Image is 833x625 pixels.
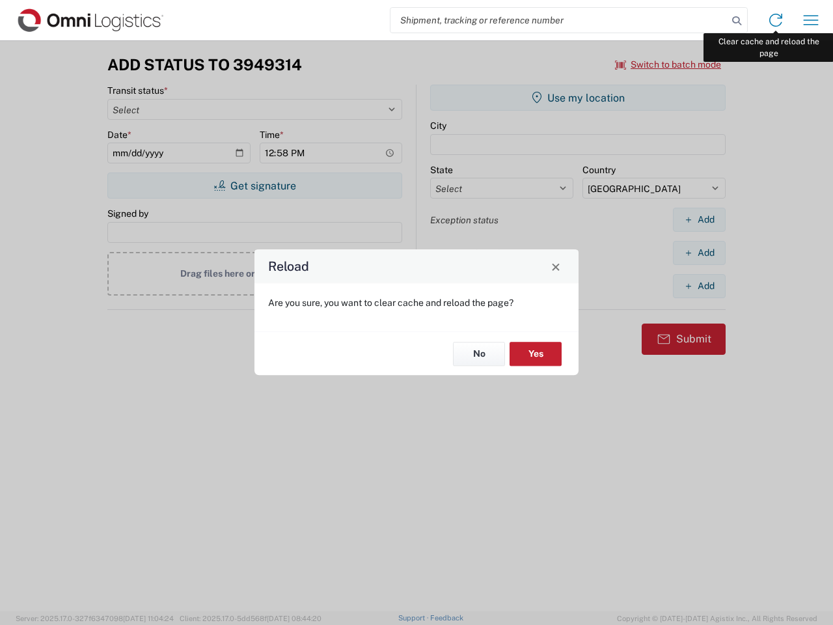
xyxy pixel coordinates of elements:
button: Yes [510,342,562,366]
button: No [453,342,505,366]
input: Shipment, tracking or reference number [390,8,728,33]
h4: Reload [268,257,309,276]
button: Close [547,257,565,275]
p: Are you sure, you want to clear cache and reload the page? [268,297,565,309]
